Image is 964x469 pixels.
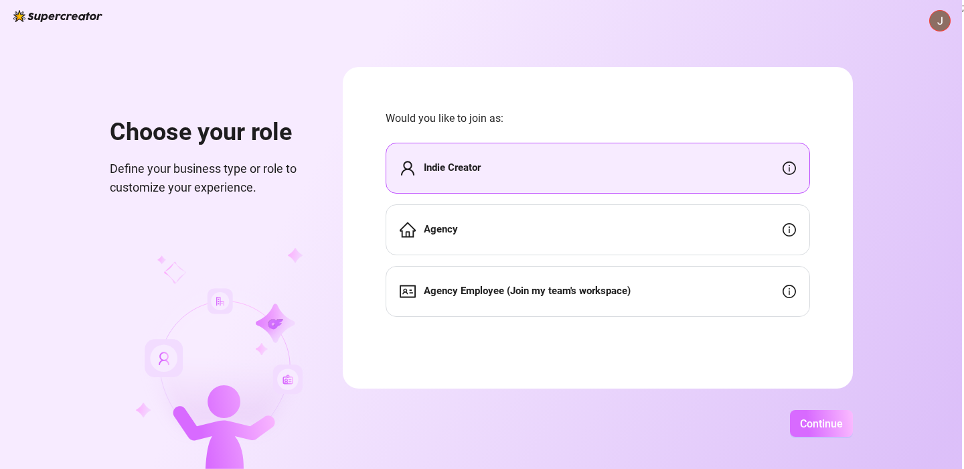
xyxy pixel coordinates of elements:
[386,110,810,127] span: Would you like to join as:
[783,161,796,175] span: info-circle
[783,223,796,237] span: info-circle
[790,410,853,437] button: Continue
[424,285,631,297] strong: Agency Employee (Join my team's workspace)
[800,417,843,430] span: Continue
[424,223,458,235] strong: Agency
[400,160,416,176] span: user
[400,222,416,238] span: home
[13,10,102,22] img: logo
[424,161,481,174] strong: Indie Creator
[400,283,416,299] span: idcard
[110,159,311,198] span: Define your business type or role to customize your experience.
[110,118,311,147] h1: Choose your role
[783,285,796,298] span: info-circle
[930,11,950,31] img: ACg8ocLoHqbwWtKRgAYhhlrTZwXN6lm4yLhmX85xSzQI4INMAKoOIA=s96-c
